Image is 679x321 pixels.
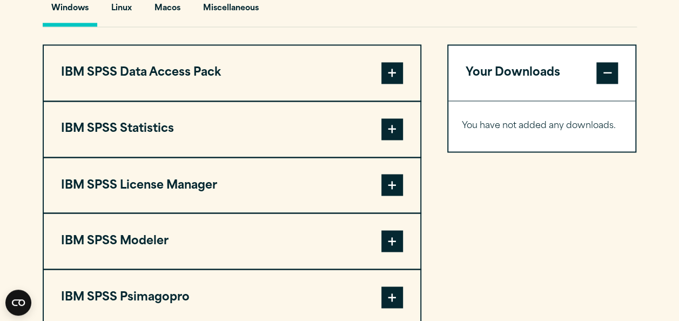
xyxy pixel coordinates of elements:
[448,45,636,101] button: Your Downloads
[462,118,622,134] p: You have not added any downloads.
[44,45,420,101] button: IBM SPSS Data Access Pack
[448,101,636,151] div: Your Downloads
[44,158,420,213] button: IBM SPSS License Manager
[5,290,31,316] button: Open CMP widget
[44,213,420,269] button: IBM SPSS Modeler
[44,102,420,157] button: IBM SPSS Statistics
